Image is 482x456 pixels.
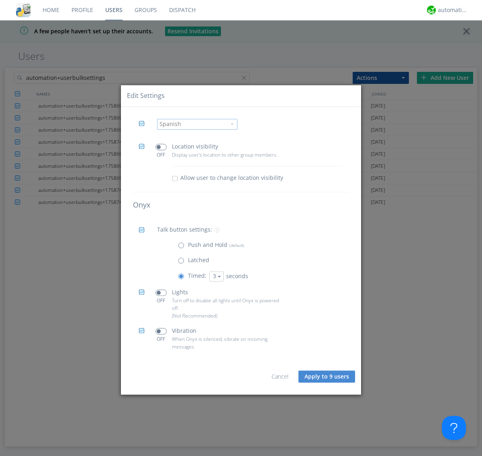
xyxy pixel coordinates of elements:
span: seconds [226,272,248,279]
img: cddb5a64eb264b2086981ab96f4c1ba7 [16,3,31,17]
img: d2d01cd9b4174d08988066c6d424eccd [427,6,436,14]
p: Display user's location to other group members. [172,151,283,159]
div: automation+atlas [438,6,468,14]
p: Turn off to disable all lights until Onyx is powered off. [172,297,283,312]
img: caret-down-sm.svg [231,124,234,125]
p: Vibration [172,326,196,335]
span: Allow user to change location visibility [180,174,283,182]
p: Latched [188,256,209,265]
div: Spanish [159,120,226,128]
div: OFF [152,297,170,304]
p: (Not Recommended) [172,312,283,320]
button: 3 [209,271,224,281]
p: Timed: [188,271,206,280]
div: OFF [152,336,170,342]
p: Talk button settings: [157,225,212,234]
h4: Onyx [133,201,349,209]
p: When Onyx is silenced, vibrate on incoming messages. [172,335,283,350]
p: Lights [172,288,188,297]
button: Apply to 9 users [298,371,355,383]
div: OFF [152,151,170,158]
div: Edit Settings [127,91,165,100]
span: (default) [227,242,244,248]
a: Cancel [272,373,288,381]
p: Location visibility [172,142,218,151]
p: Push and Hold [188,240,244,249]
